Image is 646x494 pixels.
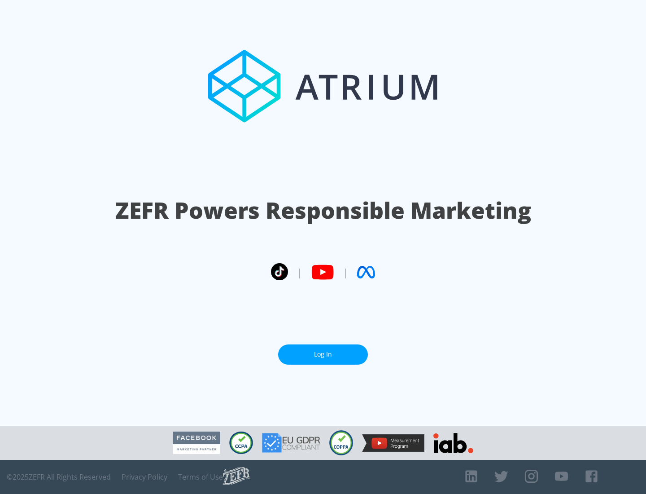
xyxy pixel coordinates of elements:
h1: ZEFR Powers Responsible Marketing [115,195,531,226]
img: CCPA Compliant [229,432,253,454]
span: © 2025 ZEFR All Rights Reserved [7,472,111,481]
img: GDPR Compliant [262,433,320,453]
a: Log In [278,344,368,365]
span: | [297,265,302,279]
span: | [343,265,348,279]
img: Facebook Marketing Partner [173,432,220,454]
img: COPPA Compliant [329,430,353,455]
img: YouTube Measurement Program [362,434,424,452]
a: Privacy Policy [122,472,167,481]
img: IAB [433,433,473,453]
a: Terms of Use [178,472,223,481]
